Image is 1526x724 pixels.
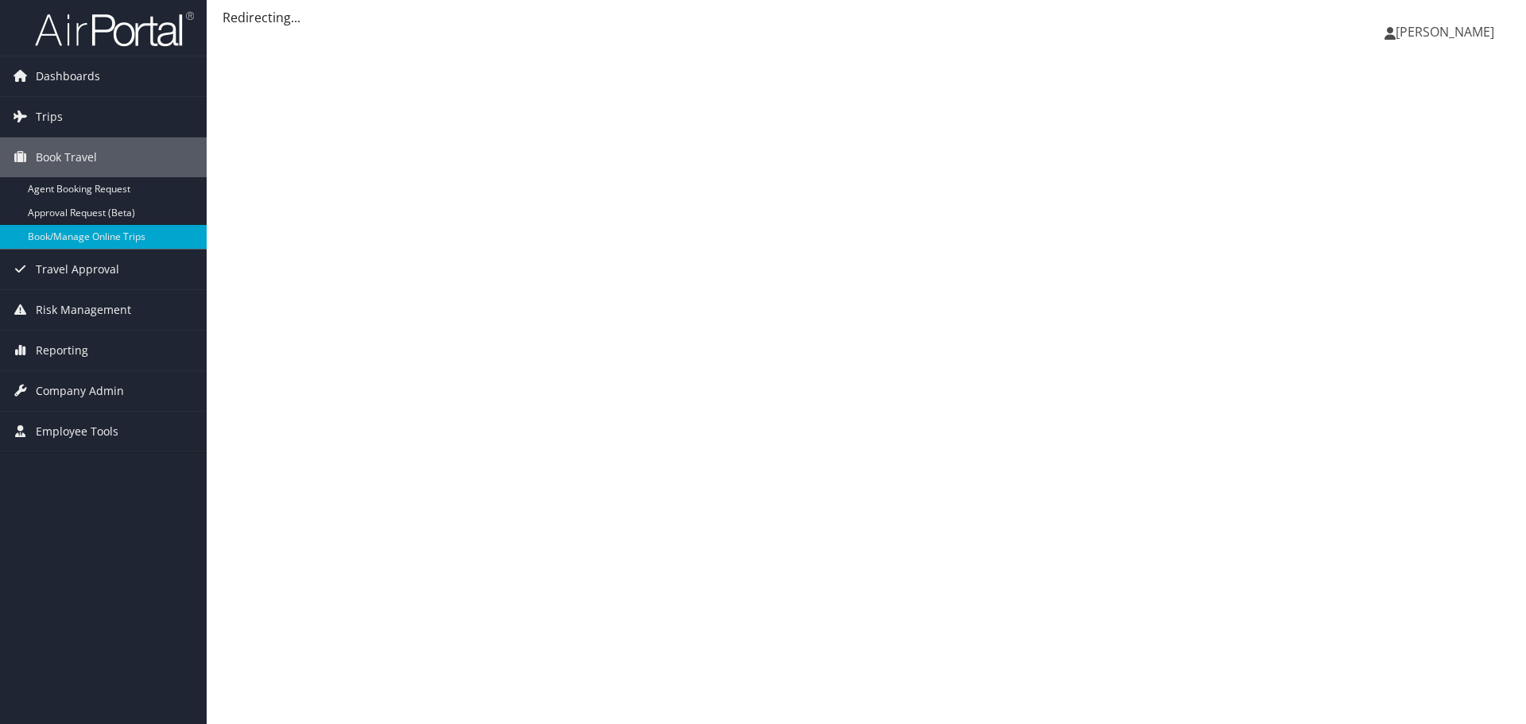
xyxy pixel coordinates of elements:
[36,331,88,370] span: Reporting
[1385,8,1510,56] a: [PERSON_NAME]
[36,97,63,137] span: Trips
[35,10,194,48] img: airportal-logo.png
[1396,23,1494,41] span: [PERSON_NAME]
[36,56,100,96] span: Dashboards
[36,137,97,177] span: Book Travel
[36,290,131,330] span: Risk Management
[36,412,118,451] span: Employee Tools
[223,8,1510,27] div: Redirecting...
[36,250,119,289] span: Travel Approval
[36,371,124,411] span: Company Admin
